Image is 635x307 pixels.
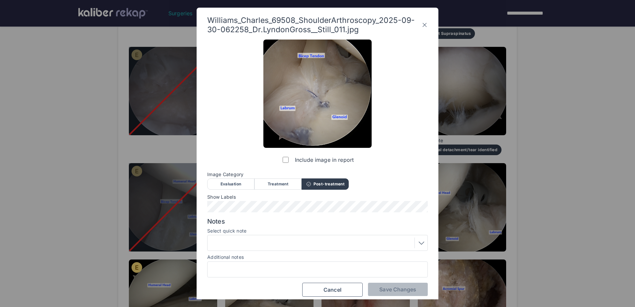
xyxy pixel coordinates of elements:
[368,283,428,296] button: Save Changes
[207,172,428,177] span: Image Category
[207,228,428,234] label: Select quick note
[207,16,421,34] span: Williams_Charles_69508_ShoulderArthroscopy_2025-09-30-062258_Dr.LyndonGross__Still_011.jpg
[207,178,254,190] div: Evaluation
[207,254,244,260] label: Additional notes
[207,218,428,226] span: Notes
[323,286,341,293] span: Cancel
[379,286,416,293] span: Save Changes
[281,153,354,166] label: Include image in report
[302,178,349,190] div: Post-treatment
[283,157,289,163] input: Include image in report
[207,194,428,200] span: Show Labels
[254,178,302,190] div: Treatment
[263,40,372,148] img: Williams_Charles_69508_ShoulderArthroscopy_2025-09-30-062258_Dr.LyndonGross__Still_011.jpg
[302,283,363,297] button: Cancel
